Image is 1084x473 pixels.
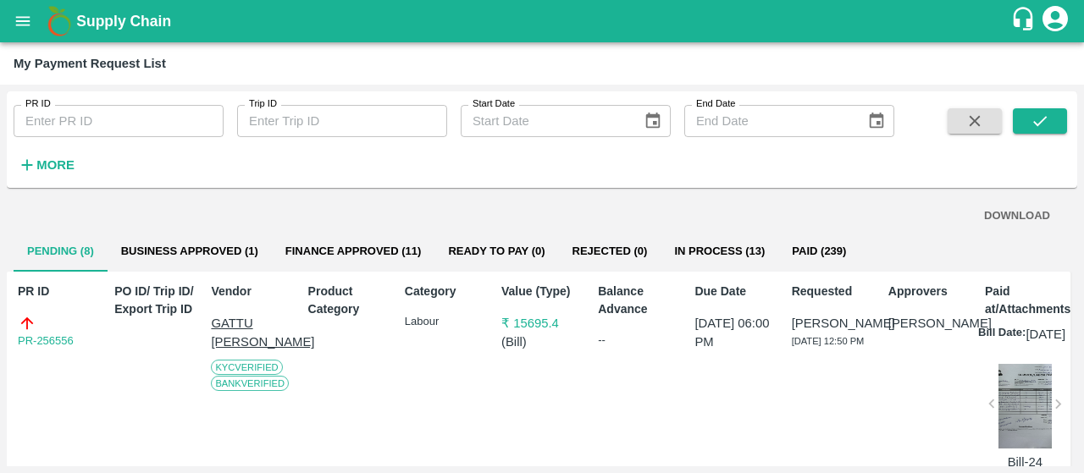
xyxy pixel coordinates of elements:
input: Enter Trip ID [237,105,447,137]
p: Requested [792,283,873,300]
p: [PERSON_NAME] [888,314,970,333]
button: More [14,151,79,179]
p: [DATE] 06:00 PM [694,314,776,352]
b: Supply Chain [76,13,171,30]
p: Labour [405,314,486,330]
p: GATTU [PERSON_NAME] [211,314,292,352]
button: Paid (239) [778,231,860,272]
input: Enter PR ID [14,105,224,137]
p: Bill Date: [978,325,1026,344]
p: Category [405,283,486,300]
div: account of current user [1040,3,1070,39]
p: Product Category [308,283,390,318]
p: Approvers [888,283,970,300]
button: Rejected (0) [559,231,661,272]
p: Due Date [694,283,776,300]
label: Trip ID [249,97,277,111]
a: Supply Chain [76,9,1010,33]
label: End Date [696,97,735,111]
span: Bank Verified [211,376,289,391]
div: My Payment Request List [14,52,166,74]
p: Vendor [211,283,292,300]
p: [DATE] [1026,325,1065,344]
button: Business Approved (1) [108,231,272,272]
div: -- [598,332,679,349]
p: PO ID/ Trip ID/ Export Trip ID [114,283,196,318]
label: Start Date [473,97,515,111]
button: open drawer [3,2,42,41]
a: PR-256556 [18,333,74,349]
p: Value (Type) [501,283,583,300]
span: [DATE] 12:50 PM [792,336,865,346]
button: Finance Approved (11) [272,231,435,272]
button: Choose date [637,105,669,137]
p: PR ID [18,283,99,300]
strong: More [36,158,75,172]
label: PR ID [25,97,51,111]
input: End Date [684,105,854,137]
button: Ready To Pay (0) [434,231,558,272]
span: KYC Verified [211,360,282,375]
button: Choose date [860,105,893,137]
p: Paid at/Attachments [985,283,1066,318]
p: [PERSON_NAME] [792,314,873,333]
p: ( Bill ) [501,333,583,351]
div: customer-support [1010,6,1040,36]
button: DOWNLOAD [977,201,1057,231]
button: Pending (8) [14,231,108,272]
p: ₹ 15695.4 [501,314,583,333]
button: In Process (13) [661,231,778,272]
img: logo [42,4,76,38]
input: Start Date [461,105,630,137]
p: Bill-24 [998,453,1052,471]
p: Balance Advance [598,283,679,318]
